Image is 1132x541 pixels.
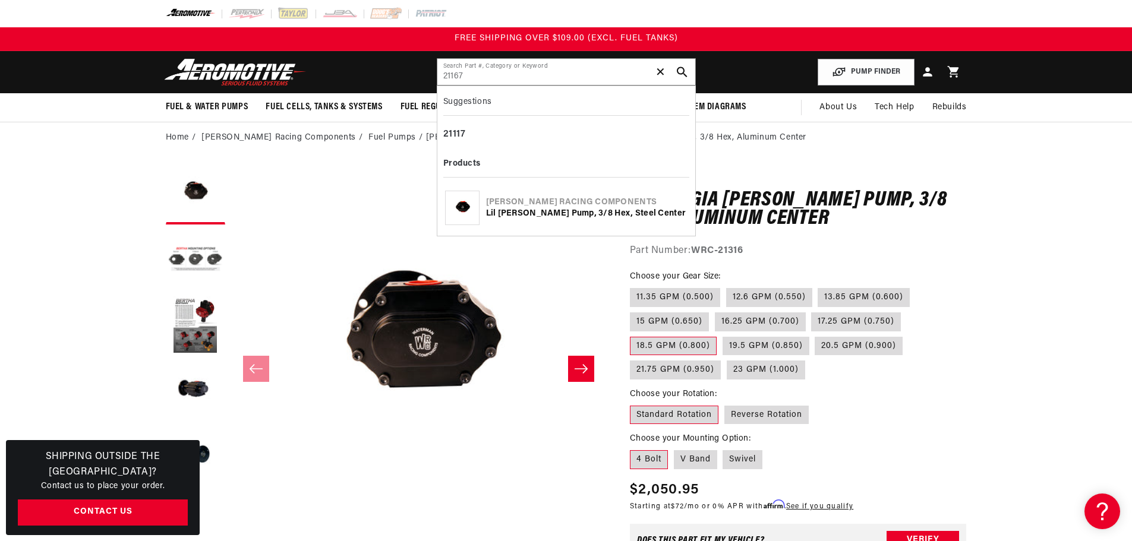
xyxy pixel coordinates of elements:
span: ✕ [655,62,666,81]
input: Search by Part Number, Category or Keyword [437,59,695,85]
label: 18.5 GPM (0.800) [630,337,717,356]
label: V Band [674,450,717,469]
legend: Choose your Rotation: [630,388,718,400]
span: Tech Help [875,101,914,114]
button: Load image 1 in gallery view [166,165,225,224]
div: [PERSON_NAME] Racing Components [486,197,688,208]
summary: Rebuilds [923,93,976,122]
h1: Nostalgia [PERSON_NAME] Pump, 3/8 Hex, Aluminum Center [630,191,967,229]
div: 21117 [443,125,689,145]
div: Suggestions [443,92,689,116]
span: Fuel Regulators [401,101,470,113]
button: search button [669,59,695,85]
summary: Fuel Regulators [392,93,479,121]
span: Rebuilds [932,101,967,114]
button: PUMP FINDER [818,59,915,86]
a: Contact Us [18,499,188,526]
button: Slide left [243,356,269,382]
img: Aeromotive [161,58,310,86]
label: 19.5 GPM (0.850) [723,337,809,356]
nav: breadcrumbs [166,131,967,144]
label: 21.75 GPM (0.950) [630,360,721,379]
span: $72 [671,503,684,510]
button: Load image 4 in gallery view [166,361,225,420]
a: Home [166,131,189,144]
span: Fuel & Water Pumps [166,101,248,113]
label: 12.6 GPM (0.550) [726,288,812,307]
summary: System Diagrams [667,93,755,121]
div: Part Number: [630,243,967,259]
h3: Shipping Outside the [GEOGRAPHIC_DATA]? [18,450,188,480]
legend: Choose your Mounting Option: [630,432,752,445]
li: [PERSON_NAME] Gear Pumps [426,131,559,144]
summary: Fuel Cells, Tanks & Systems [257,93,391,121]
label: Swivel [723,450,762,469]
a: About Us [811,93,866,122]
span: Affirm [764,500,784,509]
label: 20.5 GPM (0.900) [815,337,903,356]
span: $2,050.95 [630,479,699,501]
span: Fuel Cells, Tanks & Systems [266,101,382,113]
span: FREE SHIPPING OVER $109.00 (EXCL. FUEL TANKS) [455,34,678,43]
a: Fuel Pumps [368,131,416,144]
legend: Choose your Gear Size: [630,270,722,283]
p: Starting at /mo or 0% APR with . [630,501,853,512]
label: 4 Bolt [630,450,668,469]
button: Load image 2 in gallery view [166,230,225,290]
p: Contact us to place your order. [18,480,188,493]
label: 13.85 GPM (0.600) [818,288,910,307]
button: Slide right [568,356,594,382]
label: 16.25 GPM (0.700) [715,312,806,331]
label: 15 GPM (0.650) [630,312,709,331]
a: See if you qualify - Learn more about Affirm Financing (opens in modal) [786,503,853,510]
label: 17.25 GPM (0.750) [811,312,901,331]
a: [PERSON_NAME] Racing Components [201,131,356,144]
summary: Tech Help [866,93,923,122]
button: Load image 3 in gallery view [166,296,225,355]
img: Lil Bertha Pump, 3/8 Hex, Steel Center [446,191,479,224]
summary: Fuel & Water Pumps [157,93,257,121]
div: Lil [PERSON_NAME] Pump, 3/8 Hex, Steel Center [486,208,688,220]
b: Products [443,159,481,168]
label: Standard Rotation [630,406,718,425]
label: 23 GPM (1.000) [727,360,805,379]
span: About Us [819,103,857,112]
button: Load image 5 in gallery view [166,426,225,486]
span: System Diagrams [676,101,746,113]
label: 11.35 GPM (0.500) [630,288,720,307]
strong: WRC-21316 [691,246,743,255]
label: Reverse Rotation [724,406,809,425]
